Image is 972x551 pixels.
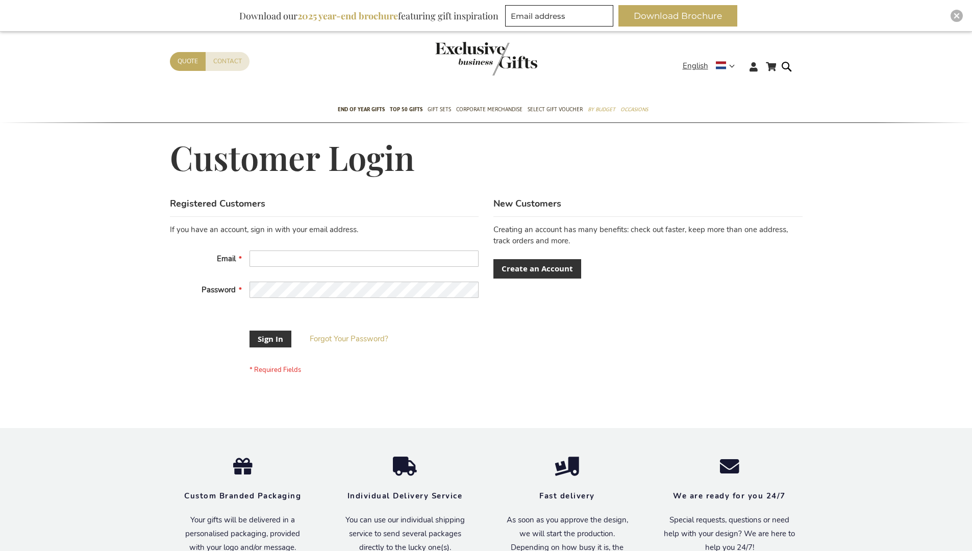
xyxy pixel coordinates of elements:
a: Gift Sets [428,97,451,123]
span: Customer Login [170,135,415,179]
span: Password [202,285,236,295]
a: Create an Account [493,259,581,278]
a: Select Gift Voucher [528,97,583,123]
a: Forgot Your Password? [310,334,388,344]
a: Quote [170,52,206,71]
a: store logo [435,42,486,76]
strong: Custom Branded Packaging [184,491,301,501]
a: Corporate Merchandise [456,97,522,123]
div: Download our featuring gift inspiration [235,5,503,27]
strong: We are ready for you 24/7 [673,491,786,501]
strong: Fast delivery [539,491,595,501]
a: By Budget [588,97,615,123]
strong: New Customers [493,197,561,210]
img: Close [954,13,960,19]
img: Exclusive Business gifts logo [435,42,537,76]
div: English [683,60,741,72]
span: Sign In [258,334,283,344]
span: TOP 50 Gifts [390,104,422,115]
a: Contact [206,52,250,71]
a: End of year gifts [338,97,385,123]
form: marketing offers and promotions [505,5,616,30]
p: Creating an account has many benefits: check out faster, keep more than one address, track orders... [493,224,802,246]
div: Close [951,10,963,22]
span: English [683,60,708,72]
span: Occasions [620,104,648,115]
a: TOP 50 Gifts [390,97,422,123]
button: Download Brochure [618,5,737,27]
span: Email [217,254,236,264]
a: Occasions [620,97,648,123]
span: Gift Sets [428,104,451,115]
div: If you have an account, sign in with your email address. [170,224,479,235]
span: Create an Account [502,263,573,274]
span: End of year gifts [338,104,385,115]
input: Email [250,251,479,267]
span: Select Gift Voucher [528,104,583,115]
strong: Registered Customers [170,197,265,210]
button: Sign In [250,331,291,347]
span: By Budget [588,104,615,115]
span: Corporate Merchandise [456,104,522,115]
input: Email address [505,5,613,27]
b: 2025 year-end brochure [297,10,398,22]
strong: Individual Delivery Service [347,491,463,501]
